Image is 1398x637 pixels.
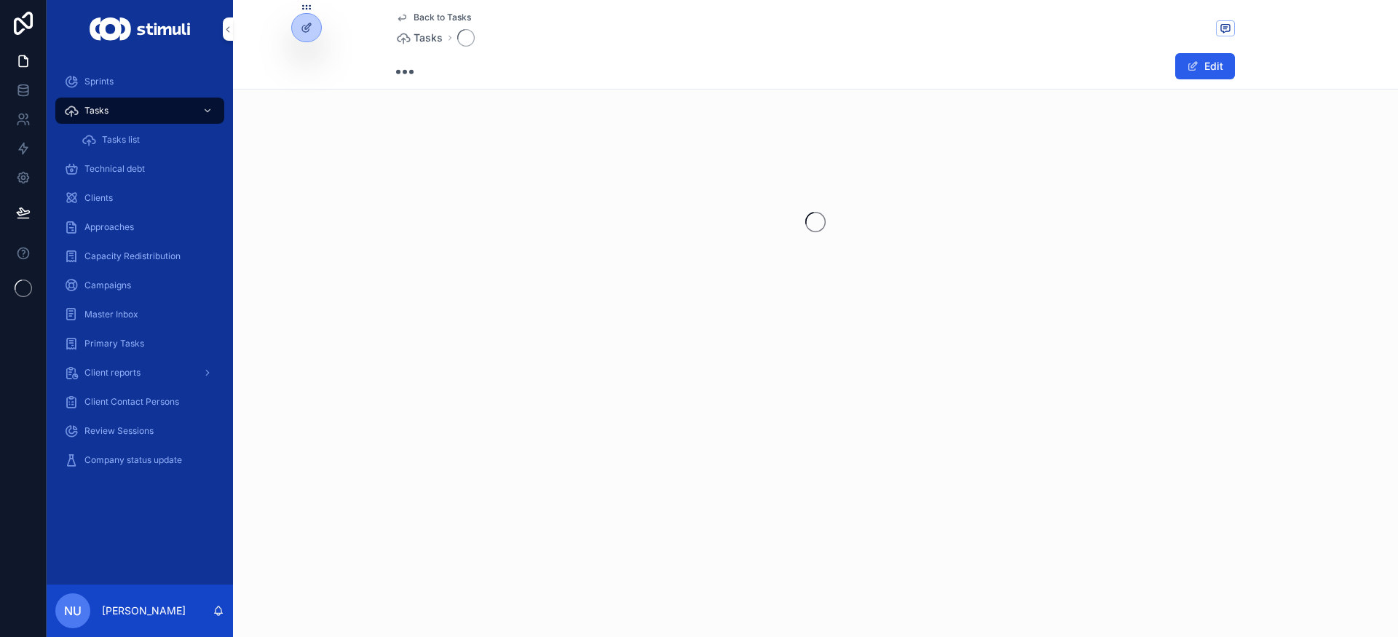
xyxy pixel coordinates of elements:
a: Tasks [55,98,224,124]
span: Primary Tasks [84,338,144,349]
div: scrollable content [47,58,233,492]
a: Clients [55,185,224,211]
span: Sprints [84,76,114,87]
a: Tasks [396,31,443,45]
span: Tasks [84,105,108,116]
span: Tasks list [102,134,140,146]
a: Primary Tasks [55,331,224,357]
span: Capacity Redistribution [84,250,181,262]
span: Clients [84,192,113,204]
img: App logo [90,17,189,41]
a: Review Sessions [55,418,224,444]
a: Tasks list [73,127,224,153]
span: Back to Tasks [414,12,471,23]
span: Technical debt [84,163,145,175]
a: Campaigns [55,272,224,298]
button: Edit [1175,53,1235,79]
a: Company status update [55,447,224,473]
a: Client reports [55,360,224,386]
a: Back to Tasks [396,12,471,23]
a: Technical debt [55,156,224,182]
span: Company status update [84,454,182,466]
a: Capacity Redistribution [55,243,224,269]
a: Master Inbox [55,301,224,328]
a: Approaches [55,214,224,240]
a: Sprints [55,68,224,95]
span: NU [64,602,82,620]
p: [PERSON_NAME] [102,604,186,618]
span: Client reports [84,367,141,379]
span: Review Sessions [84,425,154,437]
a: Client Contact Persons [55,389,224,415]
span: Client Contact Persons [84,396,179,408]
span: Tasks [414,31,443,45]
span: Campaigns [84,280,131,291]
span: Approaches [84,221,134,233]
span: Master Inbox [84,309,138,320]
